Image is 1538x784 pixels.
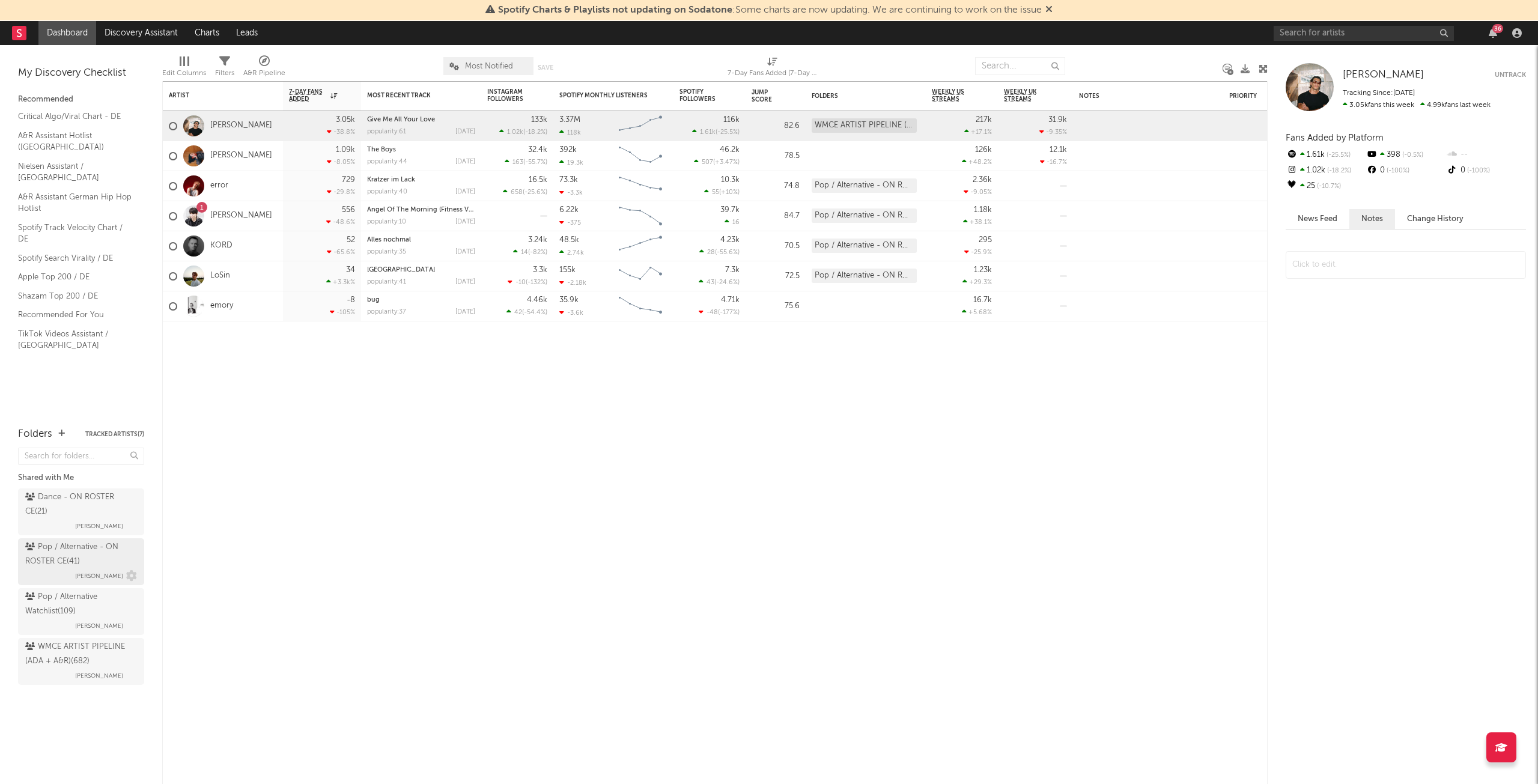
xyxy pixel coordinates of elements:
[538,64,553,71] button: Save
[1045,5,1053,15] span: Dismiss
[528,236,547,244] div: 3.24k
[1274,26,1454,41] input: Search for artists
[1325,168,1351,174] span: -18.2 %
[527,279,546,286] span: -132 %
[503,188,547,196] div: ( )
[721,189,738,196] span: +10 %
[326,218,355,226] div: -48.6 %
[1343,69,1424,81] a: [PERSON_NAME]
[367,267,435,273] a: [GEOGRAPHIC_DATA]
[1343,70,1424,80] span: [PERSON_NAME]
[96,21,186,45] a: Discovery Assistant
[210,241,233,251] a: KORD
[717,249,738,256] span: -55.6 %
[455,129,475,135] div: [DATE]
[327,248,355,256] div: -65.6 %
[75,669,123,683] span: [PERSON_NAME]
[1495,69,1526,81] button: Untrack
[243,51,285,86] div: A&R Pipeline
[613,231,667,261] svg: Chart title
[18,290,132,303] a: Shazam Top 200 / DE
[720,236,740,244] div: 4.23k
[18,129,132,154] a: A&R Assistant Hotlist ([GEOGRAPHIC_DATA])
[367,177,475,183] div: Kratzer im Lack
[692,128,740,136] div: ( )
[1492,24,1503,33] div: 36
[812,178,917,193] div: Pop / Alternative - ON ROSTER CE (41)
[559,116,580,124] div: 3.37M
[529,176,547,184] div: 16.5k
[511,189,523,196] span: 658
[707,249,715,256] span: 28
[699,278,740,286] div: ( )
[962,278,992,286] div: +29.3 %
[336,116,355,124] div: 3.05k
[1325,152,1351,159] span: -25.5 %
[528,146,547,154] div: 32.4k
[162,51,206,86] div: Edit Columns
[18,427,52,442] div: Folders
[613,141,667,171] svg: Chart title
[367,207,475,213] div: Angel Of The Morning (Fitness Version 128 Bpm)
[1366,147,1445,163] div: 398
[752,89,782,103] div: Jump Score
[964,128,992,136] div: +17.1 %
[18,538,144,585] a: Pop / Alternative - ON ROSTER CE(41)[PERSON_NAME]
[752,179,800,193] div: 74.8
[367,129,406,135] div: popularity: 61
[25,590,134,619] div: Pop / Alternative Watchlist ( 109 )
[559,249,584,257] div: 2.74k
[962,158,992,166] div: +48.2 %
[1040,158,1067,166] div: -16.7 %
[18,252,132,265] a: Spotify Search Virality / DE
[215,51,234,86] div: Filters
[962,308,992,316] div: +5.68 %
[367,249,406,255] div: popularity: 35
[1349,209,1395,229] button: Notes
[455,279,475,285] div: [DATE]
[25,540,134,569] div: Pop / Alternative - ON ROSTER CE ( 41 )
[210,121,272,131] a: [PERSON_NAME]
[85,431,144,437] button: Tracked Artists(7)
[455,159,475,165] div: [DATE]
[507,129,523,136] span: 1.02k
[18,270,132,284] a: Apple Top 200 / DE
[1286,163,1366,178] div: 1.02k
[530,249,546,256] span: -82 %
[700,129,716,136] span: 1.61k
[973,176,992,184] div: 2.36k
[975,146,992,154] div: 126k
[1315,183,1341,190] span: -10.7 %
[25,640,134,669] div: WMCE ARTIST PIPELINE (ADA + A&R) ( 682 )
[613,111,667,141] svg: Chart title
[975,57,1065,75] input: Search...
[728,51,818,86] div: 7-Day Fans Added (7-Day Fans Added)
[964,188,992,196] div: -9.05 %
[210,271,230,281] a: LoSin
[75,519,123,533] span: [PERSON_NAME]
[1048,116,1067,124] div: 31.9k
[508,278,547,286] div: ( )
[455,189,475,195] div: [DATE]
[367,117,435,123] a: Give Me All Your Love
[346,266,355,274] div: 34
[367,177,415,183] a: Kratzer im Lack
[367,237,411,243] a: Alles nochmal
[1489,28,1497,38] button: 36
[1446,163,1526,178] div: 0
[613,171,667,201] svg: Chart title
[694,158,740,166] div: ( )
[487,88,529,103] div: Instagram Followers
[721,296,740,304] div: 4.71k
[18,190,132,215] a: A&R Assistant German Hip Hop Hotlist
[974,266,992,274] div: 1.23k
[524,309,546,316] span: -54.4 %
[18,110,132,123] a: Critical Algo/Viral Chart - DE
[210,151,272,161] a: [PERSON_NAME]
[752,239,800,254] div: 70.5
[1286,147,1366,163] div: 1.61k
[465,62,513,70] span: Most Notified
[1465,168,1490,174] span: -100 %
[752,149,800,163] div: 78.5
[973,296,992,304] div: 16.7k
